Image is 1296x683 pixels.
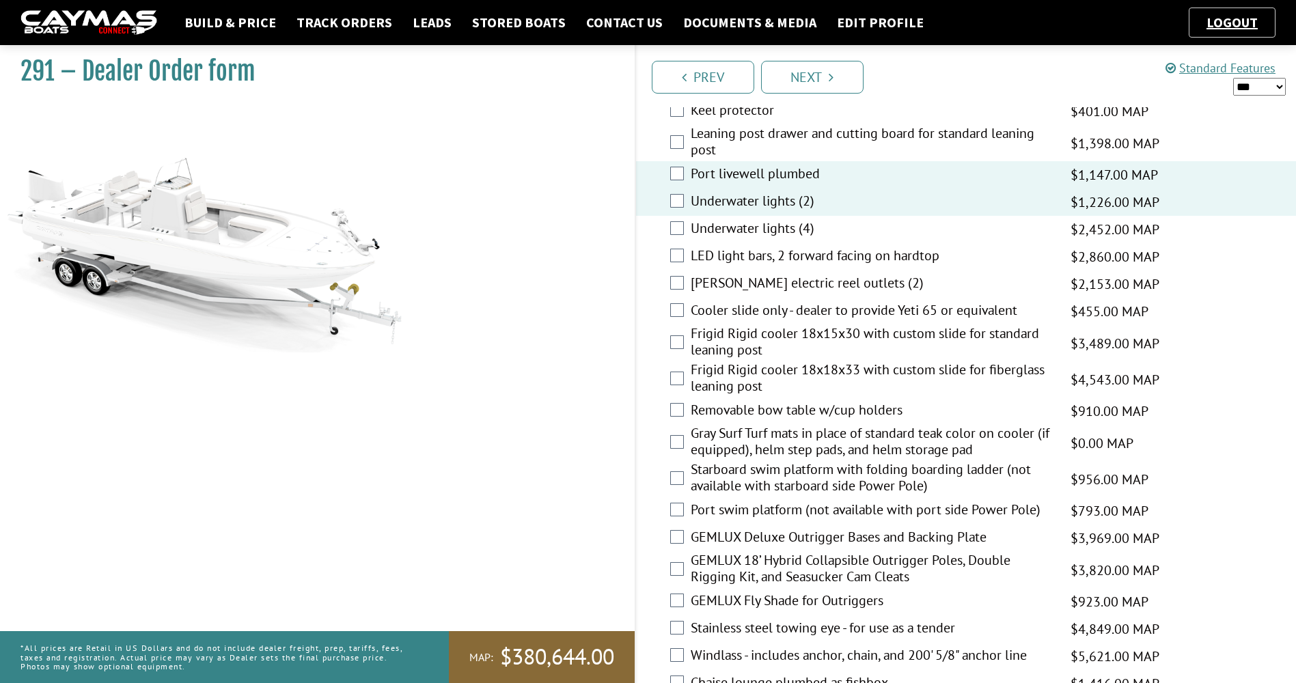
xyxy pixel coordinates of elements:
[1071,165,1158,185] span: $1,147.00 MAP
[691,275,1054,294] label: [PERSON_NAME] electric reel outlets (2)
[1071,274,1159,294] span: $2,153.00 MAP
[691,165,1054,185] label: Port livewell plumbed
[1071,401,1148,421] span: $910.00 MAP
[691,619,1054,639] label: Stainless steel towing eye - for use as a tender
[676,14,823,31] a: Documents & Media
[1071,101,1148,122] span: $401.00 MAP
[449,631,635,683] a: MAP:$380,644.00
[691,193,1054,212] label: Underwater lights (2)
[1071,560,1159,581] span: $3,820.00 MAP
[1071,247,1159,267] span: $2,860.00 MAP
[1071,301,1148,322] span: $455.00 MAP
[1071,528,1159,548] span: $3,969.00 MAP
[691,461,1054,497] label: Starboard swim platform with folding boarding ladder (not available with starboard side Power Pole)
[1071,192,1159,212] span: $1,226.00 MAP
[1071,219,1159,240] span: $2,452.00 MAP
[1071,333,1159,354] span: $3,489.00 MAP
[178,14,283,31] a: Build & Price
[290,14,399,31] a: Track Orders
[691,425,1054,461] label: Gray Surf Turf mats in place of standard teak color on cooler (if equipped), helm step pads, and ...
[1071,133,1159,154] span: $1,398.00 MAP
[1071,469,1148,490] span: $956.00 MAP
[830,14,930,31] a: Edit Profile
[691,552,1054,588] label: GEMLUX 18’ Hybrid Collapsible Outrigger Poles, Double Rigging Kit, and Seasucker Cam Cleats
[1071,591,1148,612] span: $923.00 MAP
[1200,14,1265,31] a: Logout
[465,14,573,31] a: Stored Boats
[691,647,1054,667] label: Windlass - includes anchor, chain, and 200' 5/8" anchor line
[691,592,1054,612] label: GEMLUX Fly Shade for Outriggers
[20,10,157,36] img: caymas-dealer-connect-2ed40d3bc7270c1d8d7ffb4b79bf05adc795679939227970def78ec6f6c03838.gif
[469,650,493,665] span: MAP:
[691,361,1054,398] label: Frigid Rigid cooler 18x18x33 with custom slide for fiberglass leaning post
[500,643,614,671] span: $380,644.00
[1071,646,1159,667] span: $5,621.00 MAP
[652,61,754,94] a: Prev
[1071,370,1159,390] span: $4,543.00 MAP
[1071,501,1148,521] span: $793.00 MAP
[691,402,1054,421] label: Removable bow table w/cup holders
[691,325,1054,361] label: Frigid Rigid cooler 18x15x30 with custom slide for standard leaning post
[1071,619,1159,639] span: $4,849.00 MAP
[20,56,601,87] h1: 291 – Dealer Order form
[1071,433,1133,454] span: $0.00 MAP
[406,14,458,31] a: Leads
[691,125,1054,161] label: Leaning post drawer and cutting board for standard leaning post
[691,102,1054,122] label: Keel protector
[761,61,864,94] a: Next
[691,302,1054,322] label: Cooler slide only - dealer to provide Yeti 65 or equivalent
[579,14,670,31] a: Contact Us
[1166,60,1276,76] a: Standard Features
[691,220,1054,240] label: Underwater lights (4)
[20,637,418,678] p: *All prices are Retail in US Dollars and do not include dealer freight, prep, tariffs, fees, taxe...
[691,247,1054,267] label: LED light bars, 2 forward facing on hardtop
[691,529,1054,548] label: GEMLUX Deluxe Outrigger Bases and Backing Plate
[691,501,1054,521] label: Port swim platform (not available with port side Power Pole)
